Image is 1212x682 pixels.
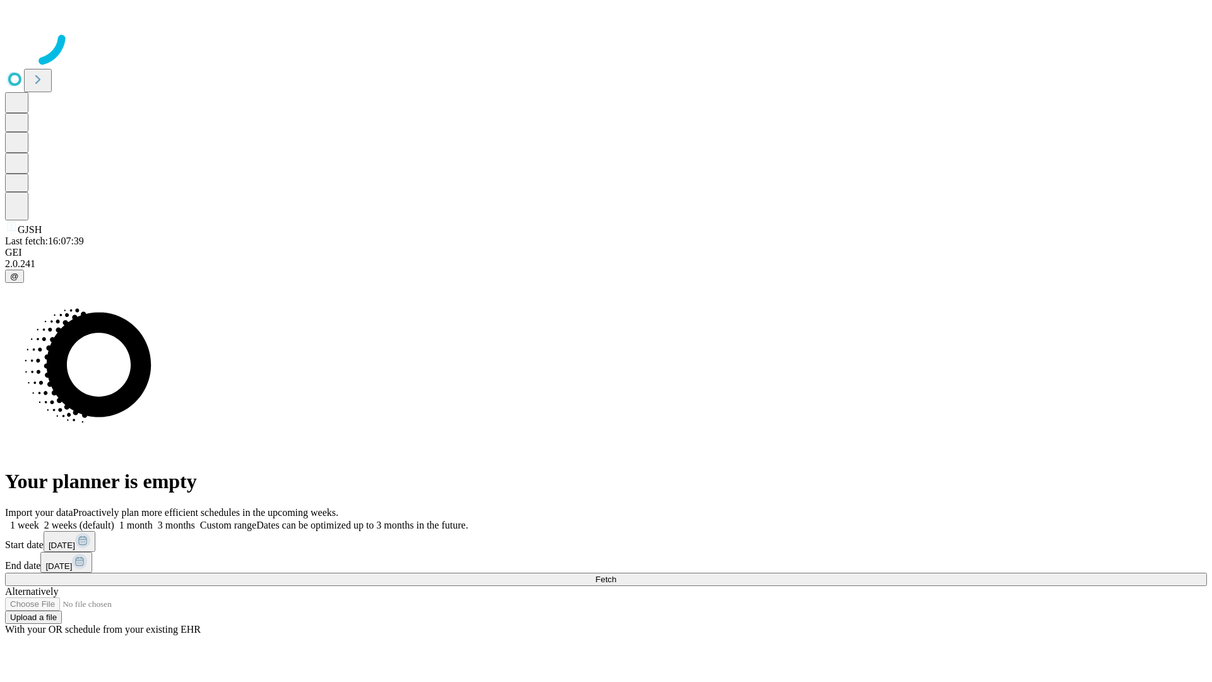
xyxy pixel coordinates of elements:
[200,520,256,530] span: Custom range
[44,531,95,552] button: [DATE]
[5,531,1207,552] div: Start date
[5,247,1207,258] div: GEI
[5,470,1207,493] h1: Your planner is empty
[18,224,42,235] span: GJSH
[5,507,73,518] span: Import your data
[5,573,1207,586] button: Fetch
[73,507,338,518] span: Proactively plan more efficient schedules in the upcoming weeks.
[5,236,84,246] span: Last fetch: 16:07:39
[10,520,39,530] span: 1 week
[5,624,201,635] span: With your OR schedule from your existing EHR
[49,541,75,550] span: [DATE]
[40,552,92,573] button: [DATE]
[5,611,62,624] button: Upload a file
[256,520,468,530] span: Dates can be optimized up to 3 months in the future.
[5,258,1207,270] div: 2.0.241
[45,561,72,571] span: [DATE]
[5,552,1207,573] div: End date
[5,270,24,283] button: @
[595,575,616,584] span: Fetch
[10,272,19,281] span: @
[158,520,195,530] span: 3 months
[119,520,153,530] span: 1 month
[5,586,58,597] span: Alternatively
[44,520,114,530] span: 2 weeks (default)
